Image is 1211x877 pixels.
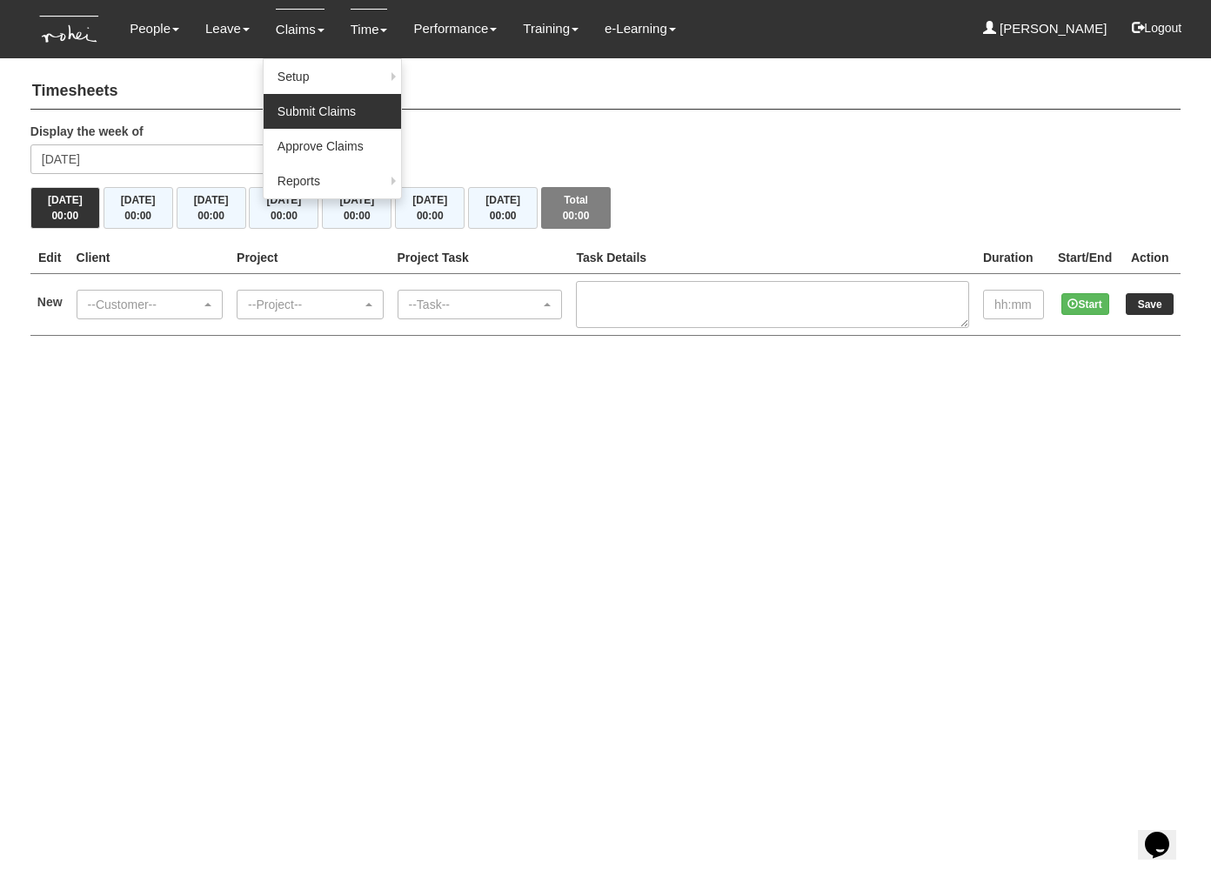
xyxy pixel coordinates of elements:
button: --Project-- [237,290,383,319]
button: [DATE]00:00 [249,187,318,229]
div: --Task-- [409,296,541,313]
a: Reports [264,164,401,198]
div: --Project-- [248,296,361,313]
button: [DATE]00:00 [322,187,391,229]
button: [DATE]00:00 [177,187,246,229]
span: 00:00 [271,210,298,222]
h4: Timesheets [30,74,1181,110]
a: Claims [276,9,324,50]
a: Approve Claims [264,129,401,164]
span: 00:00 [51,210,78,222]
button: [DATE]00:00 [395,187,465,229]
th: Action [1119,242,1181,274]
span: 00:00 [563,210,590,222]
a: Submit Claims [264,94,401,129]
a: Setup [264,59,401,94]
th: Project Task [391,242,570,274]
span: 00:00 [490,210,517,222]
div: Timesheet Week Summary [30,187,1181,229]
th: Task Details [569,242,976,274]
button: --Task-- [398,290,563,319]
span: 00:00 [344,210,371,222]
iframe: chat widget [1138,807,1194,860]
a: e-Learning [605,9,676,49]
button: --Customer-- [77,290,223,319]
label: New [37,293,63,311]
a: Performance [413,9,497,49]
button: [DATE]00:00 [468,187,538,229]
input: Save [1126,293,1174,315]
input: hh:mm [983,290,1044,319]
th: Duration [976,242,1051,274]
span: 00:00 [124,210,151,222]
label: Display the week of [30,123,144,140]
a: People [130,9,179,49]
a: Leave [205,9,250,49]
button: Logout [1120,7,1194,49]
th: Edit [30,242,70,274]
a: [PERSON_NAME] [983,9,1107,49]
span: 00:00 [417,210,444,222]
button: Start [1061,293,1109,315]
button: [DATE]00:00 [30,187,100,229]
span: 00:00 [197,210,224,222]
a: Time [351,9,388,50]
div: --Customer-- [88,296,201,313]
button: Total00:00 [541,187,611,229]
th: Client [70,242,230,274]
th: Start/End [1051,242,1119,274]
a: Training [523,9,579,49]
button: [DATE]00:00 [104,187,173,229]
th: Project [230,242,390,274]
